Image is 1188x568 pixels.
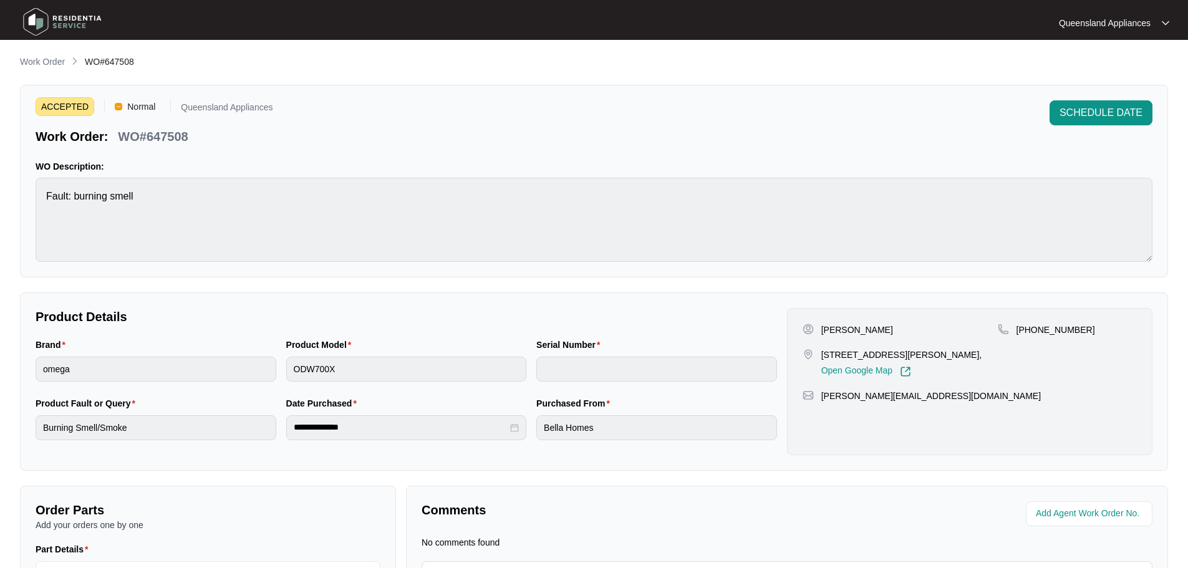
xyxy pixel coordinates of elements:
p: Comments [422,501,778,519]
label: Purchased From [536,397,615,410]
p: Order Parts [36,501,380,519]
input: Purchased From [536,415,777,440]
input: Serial Number [536,357,777,382]
p: Queensland Appliances [1059,17,1151,29]
label: Part Details [36,543,94,556]
label: Serial Number [536,339,605,351]
p: Queensland Appliances [181,103,273,116]
img: residentia service logo [19,3,106,41]
label: Product Model [286,339,357,351]
img: chevron-right [70,56,80,66]
a: Work Order [17,55,67,69]
label: Date Purchased [286,397,362,410]
img: map-pin [998,324,1009,335]
p: [PERSON_NAME][EMAIL_ADDRESS][DOMAIN_NAME] [821,390,1041,402]
p: Work Order [20,55,65,68]
p: No comments found [422,536,500,549]
span: WO#647508 [85,57,134,67]
img: user-pin [803,324,814,335]
p: Product Details [36,308,777,325]
p: WO#647508 [118,128,188,145]
input: Brand [36,357,276,382]
button: SCHEDULE DATE [1050,100,1152,125]
p: [PERSON_NAME] [821,324,893,336]
label: Product Fault or Query [36,397,140,410]
span: ACCEPTED [36,97,94,116]
label: Brand [36,339,70,351]
span: SCHEDULE DATE [1060,105,1142,120]
img: map-pin [803,390,814,401]
a: Open Google Map [821,366,911,377]
img: Link-External [900,366,911,377]
input: Date Purchased [294,421,508,434]
p: Add your orders one by one [36,519,380,531]
textarea: Fault: burning smell [36,178,1152,262]
input: Product Fault or Query [36,415,276,440]
img: dropdown arrow [1162,20,1169,26]
p: Work Order: [36,128,108,145]
input: Product Model [286,357,527,382]
input: Add Agent Work Order No. [1036,506,1145,521]
p: [PHONE_NUMBER] [1017,324,1095,336]
p: WO Description: [36,160,1152,173]
img: Vercel Logo [115,103,122,110]
p: [STREET_ADDRESS][PERSON_NAME], [821,349,982,361]
span: Normal [122,97,160,116]
img: map-pin [803,349,814,360]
